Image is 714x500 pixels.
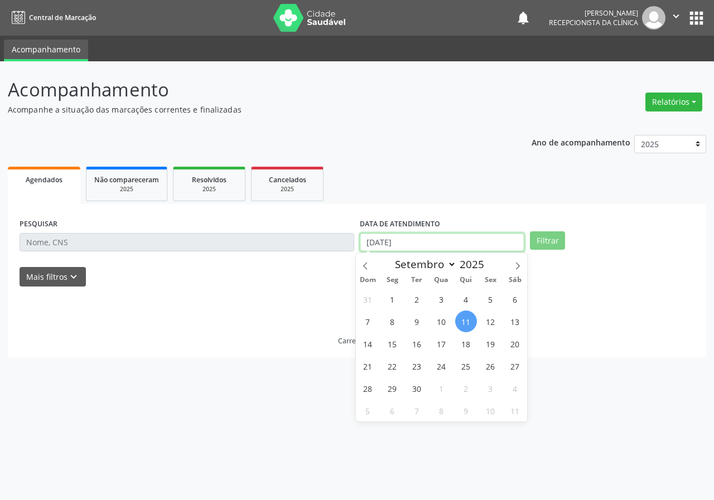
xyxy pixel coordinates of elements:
[390,256,457,272] select: Month
[8,76,496,104] p: Acompanhamento
[455,333,477,355] span: Setembro 18, 2025
[642,6,665,30] img: img
[360,233,524,252] input: Selecione um intervalo
[8,104,496,115] p: Acompanhe a situação das marcações correntes e finalizadas
[455,377,477,399] span: Outubro 2, 2025
[455,288,477,310] span: Setembro 4, 2025
[431,288,452,310] span: Setembro 3, 2025
[480,288,501,310] span: Setembro 5, 2025
[455,400,477,421] span: Outubro 9, 2025
[20,233,354,252] input: Nome, CNS
[480,355,501,377] span: Setembro 26, 2025
[8,8,96,27] a: Central de Marcação
[259,185,315,193] div: 2025
[26,175,62,185] span: Agendados
[429,276,454,284] span: Qua
[406,377,428,399] span: Setembro 30, 2025
[357,333,379,355] span: Setembro 14, 2025
[404,276,429,284] span: Ter
[504,333,526,355] span: Setembro 20, 2025
[455,355,477,377] span: Setembro 25, 2025
[357,400,379,421] span: Outubro 5, 2025
[549,18,638,27] span: Recepcionista da clínica
[504,310,526,332] span: Setembro 13, 2025
[406,310,428,332] span: Setembro 9, 2025
[532,135,630,149] p: Ano de acompanhamento
[431,400,452,421] span: Outubro 8, 2025
[406,355,428,377] span: Setembro 23, 2025
[480,400,501,421] span: Outubro 10, 2025
[192,175,226,185] span: Resolvidos
[504,355,526,377] span: Setembro 27, 2025
[357,355,379,377] span: Setembro 21, 2025
[357,310,379,332] span: Setembro 7, 2025
[665,6,687,30] button: 
[515,10,531,26] button: notifications
[480,310,501,332] span: Setembro 12, 2025
[504,288,526,310] span: Setembro 6, 2025
[29,13,96,22] span: Central de Marcação
[181,185,237,193] div: 2025
[94,175,159,185] span: Não compareceram
[687,8,706,28] button: apps
[4,40,88,61] a: Acompanhamento
[406,400,428,421] span: Outubro 7, 2025
[504,400,526,421] span: Outubro 11, 2025
[431,310,452,332] span: Setembro 10, 2025
[382,288,403,310] span: Setembro 1, 2025
[480,377,501,399] span: Outubro 3, 2025
[504,377,526,399] span: Outubro 4, 2025
[382,400,403,421] span: Outubro 6, 2025
[67,271,80,283] i: keyboard_arrow_down
[380,276,404,284] span: Seg
[670,10,682,22] i: 
[406,288,428,310] span: Setembro 2, 2025
[357,377,379,399] span: Setembro 28, 2025
[338,336,377,346] div: Carregando
[382,310,403,332] span: Setembro 8, 2025
[382,333,403,355] span: Setembro 15, 2025
[645,93,702,111] button: Relatórios
[382,377,403,399] span: Setembro 29, 2025
[530,231,565,250] button: Filtrar
[20,267,86,287] button: Mais filtroskeyboard_arrow_down
[94,185,159,193] div: 2025
[431,355,452,377] span: Setembro 24, 2025
[269,175,306,185] span: Cancelados
[431,377,452,399] span: Outubro 1, 2025
[356,276,380,284] span: Dom
[455,310,477,332] span: Setembro 11, 2025
[357,288,379,310] span: Agosto 31, 2025
[456,257,493,271] input: Year
[503,276,527,284] span: Sáb
[431,333,452,355] span: Setembro 17, 2025
[406,333,428,355] span: Setembro 16, 2025
[382,355,403,377] span: Setembro 22, 2025
[478,276,503,284] span: Sex
[480,333,501,355] span: Setembro 19, 2025
[360,216,440,233] label: DATA DE ATENDIMENTO
[549,8,638,18] div: [PERSON_NAME]
[20,216,57,233] label: PESQUISAR
[454,276,478,284] span: Qui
